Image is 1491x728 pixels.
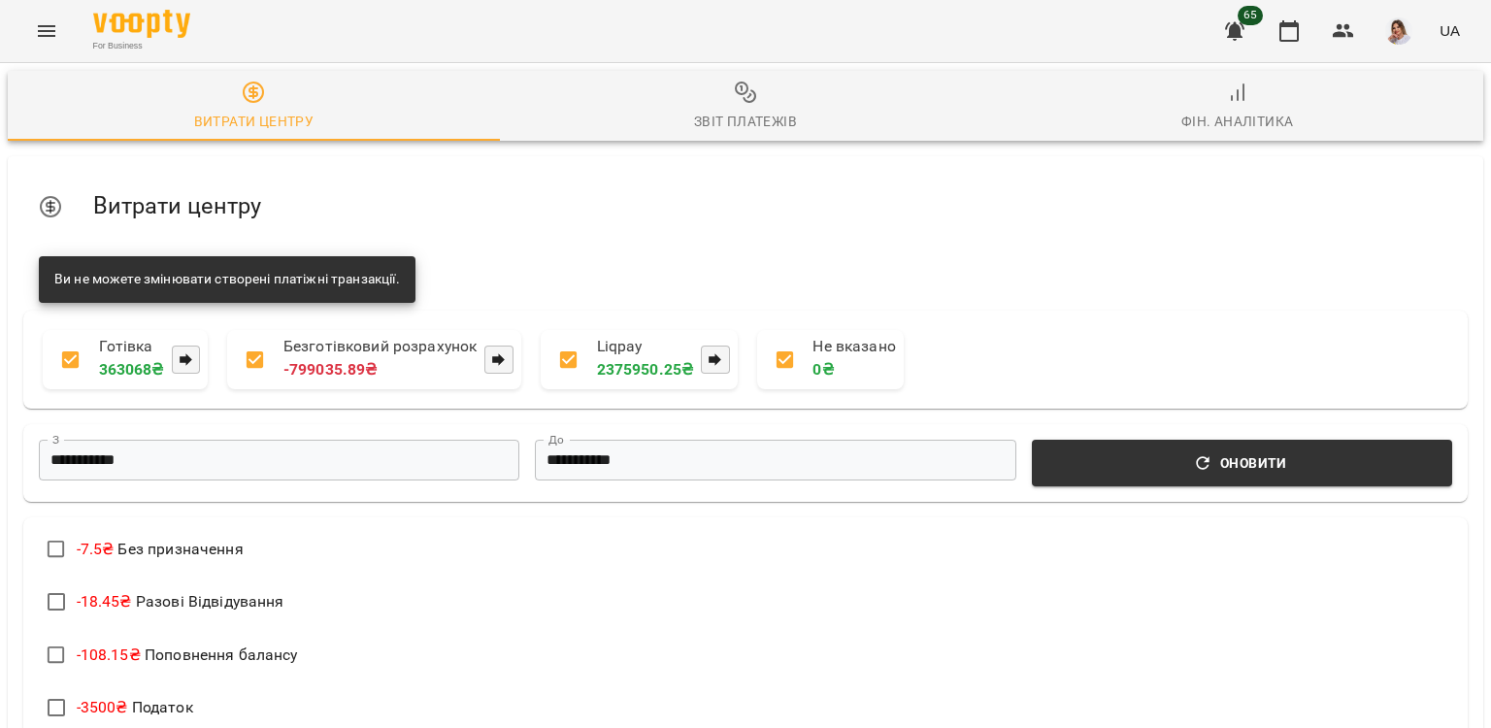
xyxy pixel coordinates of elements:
[812,358,895,381] p: 0 ₴
[1385,17,1412,45] img: d332a1c3318355be326c790ed3ba89f4.jpg
[99,338,164,356] p: Готівка
[99,358,164,381] p: 363068 ₴
[812,338,895,356] p: Не вказано
[77,540,244,558] span: Без призначення
[1032,440,1452,486] button: Оновити
[1238,6,1263,25] span: 65
[77,645,298,664] span: Поповнення балансу
[77,698,128,716] span: -3500 ₴
[77,540,115,558] span: -7.5 ₴
[1440,20,1460,41] span: UA
[93,191,1452,221] h5: Витрати центру
[77,592,284,611] span: Разові Відвідування
[283,338,478,356] p: Безготівковий розрахунок
[283,358,478,381] p: -799035.89 ₴
[77,645,141,664] span: -108.15 ₴
[54,262,400,297] div: Ви не можете змінювати створені платіжні транзакції.
[93,40,190,52] span: For Business
[1432,13,1468,49] button: UA
[77,592,132,611] span: -18.45 ₴
[93,10,190,38] img: Voopty Logo
[77,698,193,716] span: Податок
[1044,451,1441,475] span: Оновити
[1181,110,1294,133] div: Фін. Аналітика
[597,358,694,381] p: 2375950.25 ₴
[23,8,70,54] button: Menu
[694,110,797,133] div: Звіт платежів
[597,338,694,356] p: Liqpay
[194,110,315,133] div: Витрати центру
